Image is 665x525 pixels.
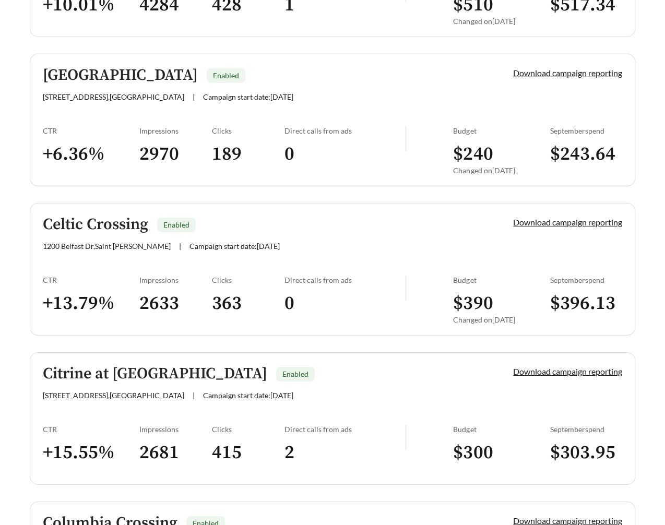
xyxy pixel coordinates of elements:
span: [STREET_ADDRESS] , [GEOGRAPHIC_DATA] [43,391,184,400]
h3: 0 [284,142,405,166]
img: line [405,126,406,151]
h3: 2970 [139,142,212,166]
img: line [405,276,406,301]
h3: 415 [212,441,284,464]
div: Direct calls from ads [284,425,405,434]
span: | [193,92,195,101]
a: Download campaign reporting [513,366,622,376]
a: Celtic CrossingEnabled1200 Belfast Dr,Saint [PERSON_NAME]|Campaign start date:[DATE]Download camp... [30,203,635,336]
span: | [179,242,181,250]
h3: 2633 [139,292,212,315]
h3: $ 243.64 [550,142,622,166]
div: CTR [43,126,139,135]
div: Impressions [139,276,212,284]
div: Budget [453,126,550,135]
span: Enabled [282,369,308,378]
div: September spend [550,276,622,284]
h3: 363 [212,292,284,315]
h3: $ 300 [453,441,550,464]
div: CTR [43,425,139,434]
h3: $ 240 [453,142,550,166]
span: Campaign start date: [DATE] [203,391,293,400]
h3: + 6.36 % [43,142,139,166]
span: Campaign start date: [DATE] [189,242,280,250]
h3: $ 396.13 [550,292,622,315]
div: September spend [550,425,622,434]
div: Direct calls from ads [284,126,405,135]
h3: 2 [284,441,405,464]
h3: $ 390 [453,292,550,315]
span: Enabled [163,220,189,229]
h3: + 15.55 % [43,441,139,464]
a: Citrine at [GEOGRAPHIC_DATA]Enabled[STREET_ADDRESS],[GEOGRAPHIC_DATA]|Campaign start date:[DATE]D... [30,352,635,485]
h3: + 13.79 % [43,292,139,315]
h3: $ 303.95 [550,441,622,464]
div: CTR [43,276,139,284]
a: [GEOGRAPHIC_DATA]Enabled[STREET_ADDRESS],[GEOGRAPHIC_DATA]|Campaign start date:[DATE]Download cam... [30,54,635,186]
div: Changed on [DATE] [453,17,550,26]
h3: 2681 [139,441,212,464]
div: Impressions [139,425,212,434]
div: Direct calls from ads [284,276,405,284]
div: Changed on [DATE] [453,315,550,324]
div: Changed on [DATE] [453,166,550,175]
h5: Citrine at [GEOGRAPHIC_DATA] [43,365,267,383]
span: 1200 Belfast Dr , Saint [PERSON_NAME] [43,242,171,250]
h3: 189 [212,142,284,166]
div: Clicks [212,126,284,135]
div: Budget [453,425,550,434]
div: Clicks [212,425,284,434]
span: Campaign start date: [DATE] [203,92,293,101]
div: Clicks [212,276,284,284]
h5: Celtic Crossing [43,216,148,233]
div: September spend [550,126,622,135]
a: Download campaign reporting [513,68,622,78]
span: Enabled [213,71,239,80]
h5: [GEOGRAPHIC_DATA] [43,67,198,84]
div: Impressions [139,126,212,135]
span: | [193,391,195,400]
div: Budget [453,276,550,284]
span: [STREET_ADDRESS] , [GEOGRAPHIC_DATA] [43,92,184,101]
a: Download campaign reporting [513,217,622,227]
img: line [405,425,406,450]
h3: 0 [284,292,405,315]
